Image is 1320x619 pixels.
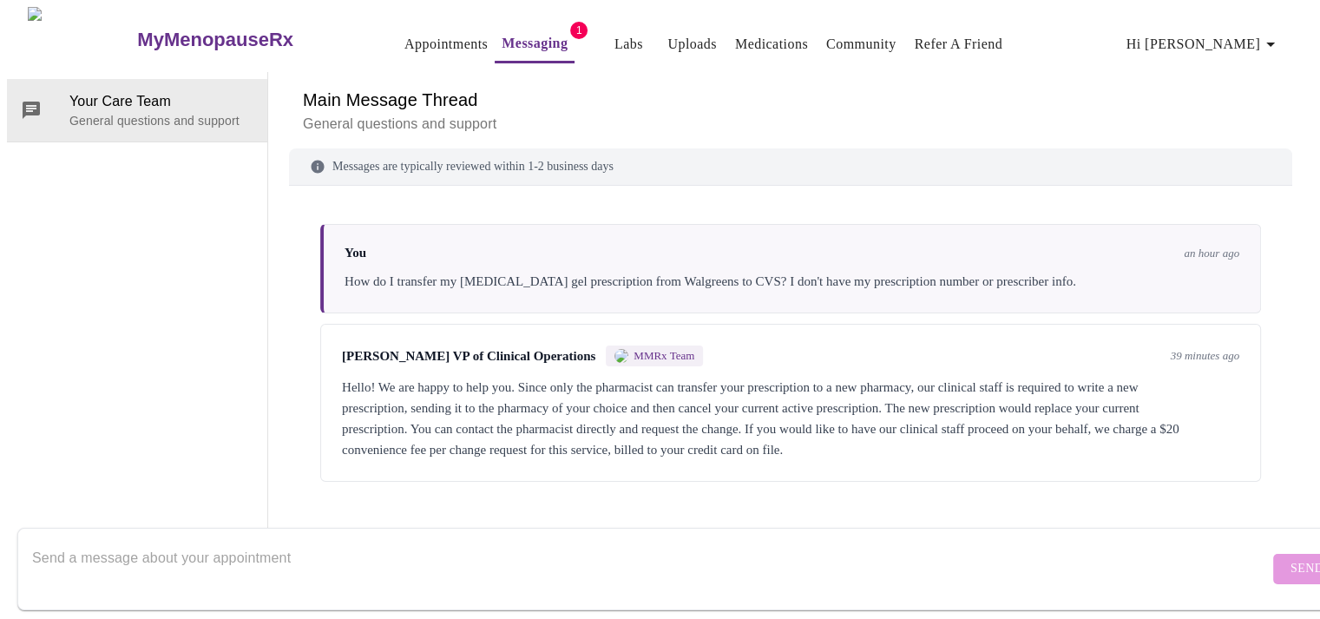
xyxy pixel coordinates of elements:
[502,31,568,56] a: Messaging
[728,27,815,62] button: Medications
[1171,349,1239,363] span: 39 minutes ago
[667,32,717,56] a: Uploads
[614,32,643,56] a: Labs
[32,541,1269,596] textarea: Send a message about your appointment
[1120,27,1288,62] button: Hi [PERSON_NAME]
[908,27,1010,62] button: Refer a Friend
[135,10,363,70] a: MyMenopauseRx
[342,349,595,364] span: [PERSON_NAME] VP of Clinical Operations
[660,27,724,62] button: Uploads
[289,148,1292,186] div: Messages are typically reviewed within 1-2 business days
[634,349,694,363] span: MMRx Team
[614,349,628,363] img: MMRX
[7,79,267,142] div: Your Care TeamGeneral questions and support
[397,27,495,62] button: Appointments
[342,377,1239,460] div: Hello! We are happy to help you. Since only the pharmacist can transfer your prescription to a ne...
[345,246,366,260] span: You
[915,32,1003,56] a: Refer a Friend
[303,114,1278,135] p: General questions and support
[601,27,656,62] button: Labs
[495,26,575,63] button: Messaging
[69,91,253,112] span: Your Care Team
[137,29,293,51] h3: MyMenopauseRx
[1184,247,1239,260] span: an hour ago
[303,86,1278,114] h6: Main Message Thread
[819,27,903,62] button: Community
[28,7,135,72] img: MyMenopauseRx Logo
[345,271,1239,292] div: How do I transfer my [MEDICAL_DATA] gel prescription from Walgreens to CVS? I don't have my presc...
[570,22,588,39] span: 1
[826,32,896,56] a: Community
[1126,32,1281,56] span: Hi [PERSON_NAME]
[735,32,808,56] a: Medications
[404,32,488,56] a: Appointments
[69,112,253,129] p: General questions and support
